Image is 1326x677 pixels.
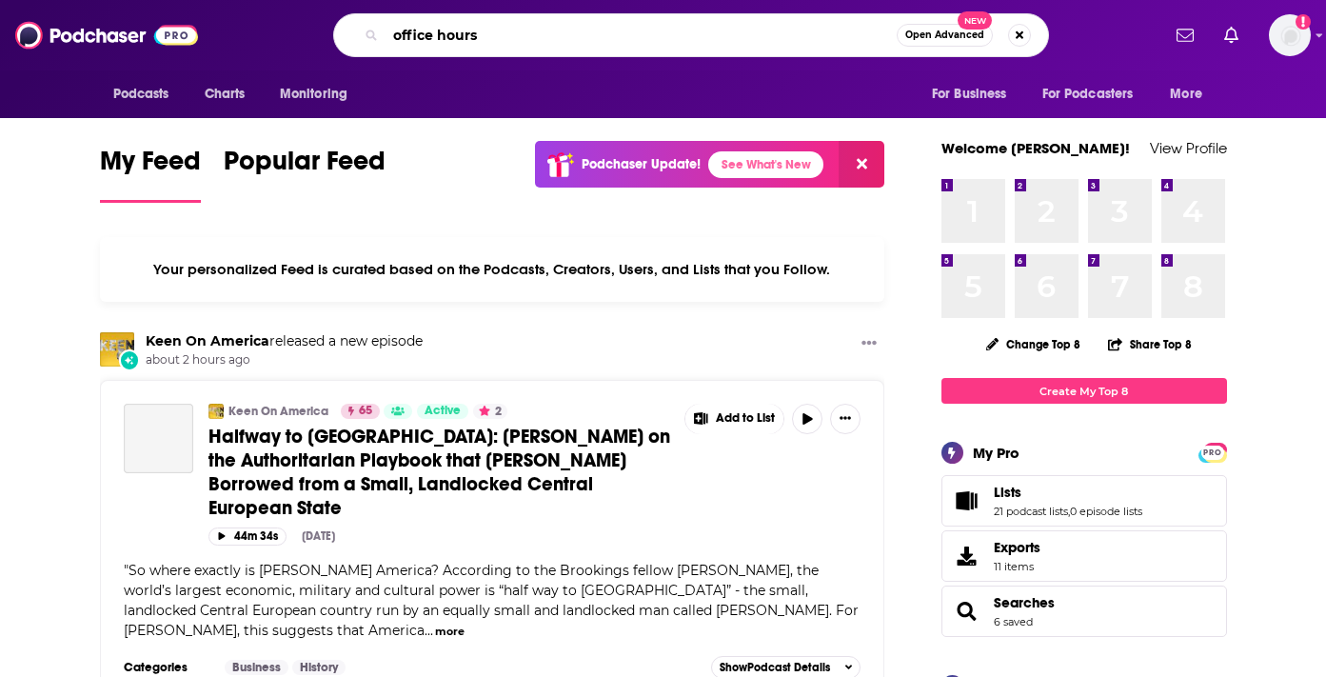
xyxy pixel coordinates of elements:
[224,145,386,203] a: Popular Feed
[994,505,1068,518] a: 21 podcast lists
[994,484,1021,501] span: Lists
[146,352,423,368] span: about 2 hours ago
[100,145,201,203] a: My Feed
[685,404,784,434] button: Show More Button
[425,402,461,421] span: Active
[708,151,823,178] a: See What's New
[1201,446,1224,460] span: PRO
[100,237,885,302] div: Your personalized Feed is curated based on the Podcasts, Creators, Users, and Lists that you Follow.
[994,539,1040,556] span: Exports
[932,81,1007,108] span: For Business
[100,76,194,112] button: open menu
[1201,445,1224,459] a: PRO
[473,404,507,419] button: 2
[386,20,897,50] input: Search podcasts, credits, & more...
[854,332,884,356] button: Show More Button
[1107,326,1193,363] button: Share Top 8
[192,76,257,112] a: Charts
[333,13,1049,57] div: Search podcasts, credits, & more...
[205,81,246,108] span: Charts
[146,332,423,350] h3: released a new episode
[830,404,861,434] button: Show More Button
[941,586,1227,637] span: Searches
[919,76,1031,112] button: open menu
[1217,19,1246,51] a: Show notifications dropdown
[941,378,1227,404] a: Create My Top 8
[1070,505,1142,518] a: 0 episode lists
[280,81,347,108] span: Monitoring
[124,660,209,675] h3: Categories
[208,528,287,546] button: 44m 34s
[958,11,992,30] span: New
[1068,505,1070,518] span: ,
[292,660,346,675] a: History
[973,444,1019,462] div: My Pro
[146,332,269,349] a: Keen On America
[948,598,986,625] a: Searches
[1170,81,1202,108] span: More
[994,615,1033,628] a: 6 saved
[1030,76,1161,112] button: open menu
[941,475,1227,527] span: Lists
[941,530,1227,582] a: Exports
[905,30,984,40] span: Open Advanced
[228,404,328,419] a: Keen On America
[15,17,198,53] img: Podchaser - Follow, Share and Rate Podcasts
[124,404,193,473] a: Halfway to Hungary: Jonathan Rauch on the Authoritarian Playbook that Trump Borrowed from a Small...
[224,145,386,189] span: Popular Feed
[225,660,288,675] a: Business
[208,425,671,520] a: Halfway to [GEOGRAPHIC_DATA]: [PERSON_NAME] on the Authoritarian Playbook that [PERSON_NAME] Borr...
[941,139,1130,157] a: Welcome [PERSON_NAME]!
[208,425,670,520] span: Halfway to [GEOGRAPHIC_DATA]: [PERSON_NAME] on the Authoritarian Playbook that [PERSON_NAME] Borr...
[113,81,169,108] span: Podcasts
[1269,14,1311,56] span: Logged in as megcassidy
[720,661,830,674] span: Show Podcast Details
[124,562,859,639] span: So where exactly is [PERSON_NAME] America? According to the Brookings fellow [PERSON_NAME], the w...
[994,594,1055,611] a: Searches
[119,349,140,370] div: New Episode
[1269,14,1311,56] button: Show profile menu
[1296,14,1311,30] svg: Add a profile image
[975,332,1093,356] button: Change Top 8
[1269,14,1311,56] img: User Profile
[302,529,335,543] div: [DATE]
[100,145,201,189] span: My Feed
[1042,81,1134,108] span: For Podcasters
[435,624,465,640] button: more
[1169,19,1201,51] a: Show notifications dropdown
[100,332,134,367] img: Keen On America
[1150,139,1227,157] a: View Profile
[208,404,224,419] img: Keen On America
[994,560,1040,573] span: 11 items
[124,562,859,639] span: "
[341,404,380,419] a: 65
[582,156,701,172] p: Podchaser Update!
[897,24,993,47] button: Open AdvancedNew
[948,543,986,569] span: Exports
[359,402,372,421] span: 65
[417,404,468,419] a: Active
[994,484,1142,501] a: Lists
[948,488,986,514] a: Lists
[716,411,775,426] span: Add to List
[267,76,372,112] button: open menu
[425,622,433,639] span: ...
[1157,76,1226,112] button: open menu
